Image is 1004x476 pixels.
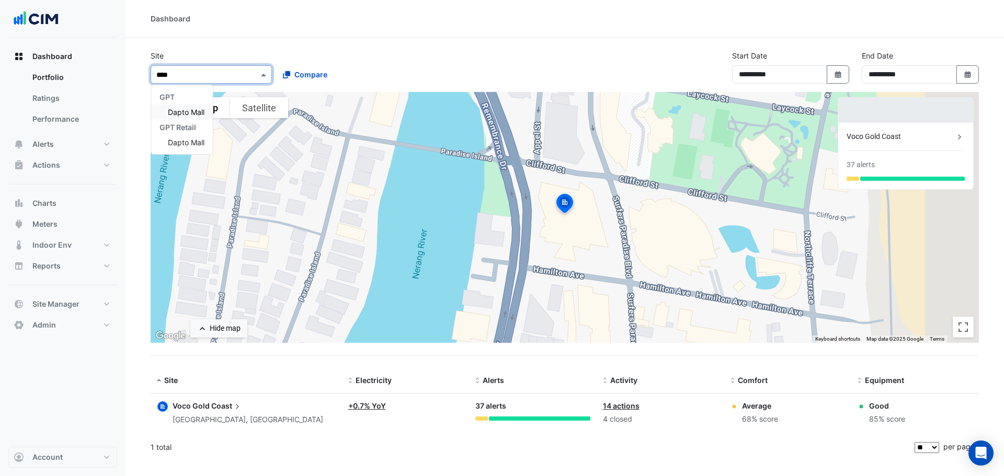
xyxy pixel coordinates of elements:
[862,50,893,61] label: End Date
[866,336,923,342] span: Map data ©2025 Google
[834,70,843,79] fa-icon: Select Date
[356,376,392,385] span: Electricity
[14,51,24,62] app-icon: Dashboard
[483,376,504,385] span: Alerts
[8,315,117,335] button: Admin
[210,323,241,334] div: Hide map
[164,376,178,385] span: Site
[32,198,56,208] span: Charts
[14,320,24,330] app-icon: Admin
[151,50,164,61] label: Site
[24,109,117,130] a: Performance
[168,108,204,117] span: Dapto Mall
[211,400,243,412] span: Coast
[553,192,576,217] img: site-pin-selected.svg
[32,320,56,330] span: Admin
[603,413,718,425] div: 4 closed
[8,235,117,256] button: Indoor Env
[153,329,188,343] img: Google
[963,70,973,79] fa-icon: Select Date
[173,401,210,410] span: Voco Gold
[348,401,386,410] a: +0.7% YoY
[8,134,117,155] button: Alerts
[8,256,117,276] button: Reports
[8,193,117,214] button: Charts
[32,299,79,309] span: Site Manager
[173,414,323,426] div: [GEOGRAPHIC_DATA], [GEOGRAPHIC_DATA]
[14,139,24,149] app-icon: Alerts
[32,261,61,271] span: Reports
[168,138,204,147] span: Dapto Mall
[32,139,54,149] span: Alerts
[32,219,58,229] span: Meters
[847,159,875,170] div: 37 alerts
[153,329,188,343] a: Open this area in Google Maps (opens a new window)
[865,376,904,385] span: Equipment
[953,317,974,338] button: Toggle fullscreen view
[32,160,60,170] span: Actions
[930,336,944,342] a: Terms (opens in new tab)
[14,261,24,271] app-icon: Reports
[32,452,63,462] span: Account
[8,214,117,235] button: Meters
[742,400,778,411] div: Average
[230,97,288,118] button: Show satellite imagery
[8,67,117,134] div: Dashboard
[869,413,905,425] div: 85% score
[943,442,975,451] span: per page
[742,413,778,425] div: 68% score
[8,294,117,315] button: Site Manager
[159,92,175,101] span: GPT
[151,85,213,154] div: Options List
[24,88,117,109] a: Ratings
[610,376,637,385] span: Activity
[13,8,60,29] img: Company Logo
[738,376,768,385] span: Comfort
[32,51,72,62] span: Dashboard
[294,69,327,80] span: Compare
[14,198,24,208] app-icon: Charts
[968,440,994,466] div: Open Intercom Messenger
[151,13,190,24] div: Dashboard
[159,123,196,132] span: GPT Retail
[32,240,72,250] span: Indoor Env
[8,447,117,468] button: Account
[14,160,24,170] app-icon: Actions
[603,401,640,410] a: 14 actions
[14,219,24,229] app-icon: Meters
[815,335,860,343] button: Keyboard shortcuts
[732,50,767,61] label: Start Date
[869,400,905,411] div: Good
[475,400,590,412] div: 37 alerts
[14,299,24,309] app-icon: Site Manager
[190,319,247,338] button: Hide map
[8,46,117,67] button: Dashboard
[8,155,117,176] button: Actions
[24,67,117,88] a: Portfolio
[151,434,912,460] div: 1 total
[276,65,334,84] button: Compare
[847,131,954,142] div: Voco Gold Coast
[14,240,24,250] app-icon: Indoor Env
